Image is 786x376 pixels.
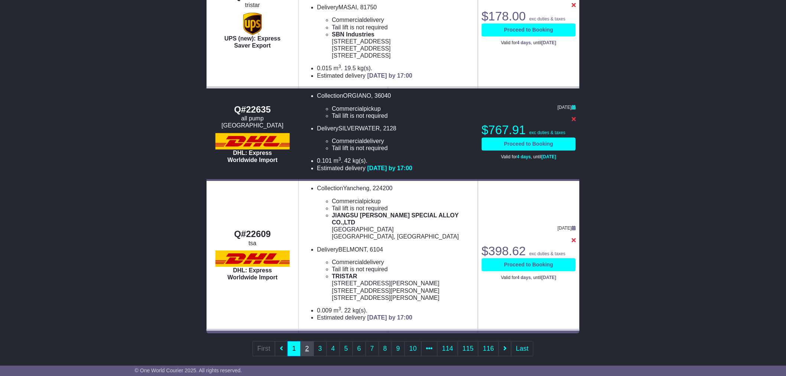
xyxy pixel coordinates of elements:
[317,307,332,314] span: 0.009
[332,16,474,23] li: delivery
[332,287,474,294] div: [STREET_ADDRESS][PERSON_NAME]
[367,72,413,79] span: [DATE] by 17:00
[488,244,526,258] span: 398.62
[332,259,474,266] li: delivery
[482,244,526,258] span: $
[317,92,474,119] li: Collection
[558,226,572,231] span: [DATE]
[210,229,295,240] div: Q#22609
[371,93,391,99] span: , 36040
[224,35,280,49] span: UPS (new): Express Saver Export
[353,307,367,314] span: kg(s).
[317,65,332,71] span: 0.015
[542,275,556,280] span: [DATE]
[210,115,295,129] div: all pump [GEOGRAPHIC_DATA]
[334,65,342,71] span: m .
[332,145,474,152] li: Tail lift is not required
[482,123,526,137] span: $
[511,341,533,356] a: Last
[343,185,370,191] span: Yancheng
[332,226,474,233] div: [GEOGRAPHIC_DATA]
[317,4,474,59] li: Delivery
[243,13,262,35] img: UPS (new): Express Saver Export
[358,65,373,71] span: kg(s).
[317,314,474,321] li: Estimated delivery
[332,212,474,226] div: JIANGSU [PERSON_NAME] SPECIAL ALLOY CO.,LTD
[482,40,576,45] p: Valid for , until
[458,341,478,356] a: 115
[314,341,327,356] a: 3
[338,4,357,10] span: MASAI
[332,45,474,52] div: [STREET_ADDRESS]
[482,258,576,271] a: Proceed to Booking
[332,198,474,205] li: pickup
[332,17,364,23] span: Commercial
[437,341,458,356] a: 114
[317,125,474,152] li: Delivery
[353,158,367,164] span: kg(s).
[215,250,290,267] img: DHL: Express Worldwide Import
[353,341,366,356] a: 6
[327,341,340,356] a: 4
[338,64,341,69] sup: 3
[379,341,392,356] a: 8
[332,198,364,204] span: Commercial
[488,123,526,137] span: 767.91
[210,1,295,9] div: tristar
[210,104,295,115] div: Q#22635
[332,106,364,112] span: Commercial
[334,158,342,164] span: m .
[517,275,531,280] span: 4 days
[529,16,565,22] span: exc duties & taxes
[338,246,367,253] span: BELMONT
[332,273,474,280] div: TRISTAR
[332,266,474,273] li: Tail lift is not required
[380,125,396,132] span: , 2128
[529,251,565,256] span: exc duties & taxes
[317,185,474,240] li: Collection
[317,246,474,301] li: Delivery
[357,4,377,10] span: , 81750
[542,40,556,45] span: [DATE]
[367,314,413,321] span: [DATE] by 17:00
[482,275,576,280] p: Valid for , until
[558,105,572,110] span: [DATE]
[482,9,526,23] span: $
[482,137,576,150] a: Proceed to Booking
[366,341,379,356] a: 7
[334,307,342,314] span: m .
[517,154,531,159] span: 4 days
[370,185,393,191] span: , 224200
[215,133,290,149] img: DHL: Express Worldwide Import
[478,341,499,356] a: 116
[343,93,371,99] span: ORGIANO
[542,154,556,159] span: [DATE]
[338,125,380,132] span: SILVERWATER
[338,306,341,311] sup: 3
[332,31,474,38] div: SBN Industries
[332,38,474,45] div: [STREET_ADDRESS]
[482,23,576,36] a: Proceed to Booking
[344,65,356,71] span: 19.5
[332,233,474,240] div: [GEOGRAPHIC_DATA], [GEOGRAPHIC_DATA]
[210,240,295,247] div: tsa
[332,112,474,119] li: Tail lift is not required
[317,165,474,172] li: Estimated delivery
[392,341,405,356] a: 9
[517,40,531,45] span: 4 days
[227,150,277,163] span: DHL: Express Worldwide Import
[482,154,576,159] p: Valid for , until
[488,9,526,23] span: 178.00
[332,205,474,212] li: Tail lift is not required
[332,294,474,301] div: [STREET_ADDRESS][PERSON_NAME]
[529,130,565,135] span: exc duties & taxes
[332,105,474,112] li: pickup
[332,280,474,287] div: [STREET_ADDRESS][PERSON_NAME]
[317,158,332,164] span: 0.101
[340,341,353,356] a: 5
[332,259,364,265] span: Commercial
[332,52,474,59] div: [STREET_ADDRESS]
[332,24,474,31] li: Tail lift is not required
[227,267,277,281] span: DHL: Express Worldwide Import
[367,165,413,171] span: [DATE] by 17:00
